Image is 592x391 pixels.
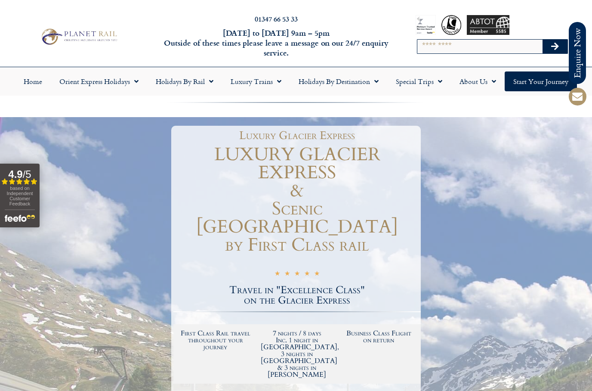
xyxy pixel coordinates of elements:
[160,28,392,58] h6: [DATE] to [DATE] 9am – 5pm Outside of these times please leave a message on our 24/7 enquiry serv...
[284,270,290,279] i: ★
[173,285,421,306] h2: Travel in "Excellence Class" on the Glacier Express
[147,71,222,91] a: Holidays by Rail
[342,330,415,344] h2: Business Class Flight on return
[304,270,310,279] i: ★
[451,71,505,91] a: About Us
[261,330,334,378] h2: 7 nights / 8 days Inc. 1 night in [GEOGRAPHIC_DATA], 3 nights in [GEOGRAPHIC_DATA] & 3 nights in ...
[274,268,320,279] div: 5/5
[38,27,119,47] img: Planet Rail Train Holidays Logo
[274,270,280,279] i: ★
[222,71,290,91] a: Luxury Trains
[178,130,416,141] h1: Luxury Glacier Express
[290,71,387,91] a: Holidays by Destination
[255,14,298,24] a: 01347 66 53 33
[15,71,51,91] a: Home
[505,71,577,91] a: Start your Journey
[387,71,451,91] a: Special Trips
[543,40,567,53] button: Search
[314,270,320,279] i: ★
[294,270,300,279] i: ★
[4,71,588,91] nav: Menu
[51,71,147,91] a: Orient Express Holidays
[173,146,421,254] h1: LUXURY GLACIER EXPRESS & Scenic [GEOGRAPHIC_DATA] by First Class rail
[179,330,252,351] h2: First Class Rail travel throughout your journey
